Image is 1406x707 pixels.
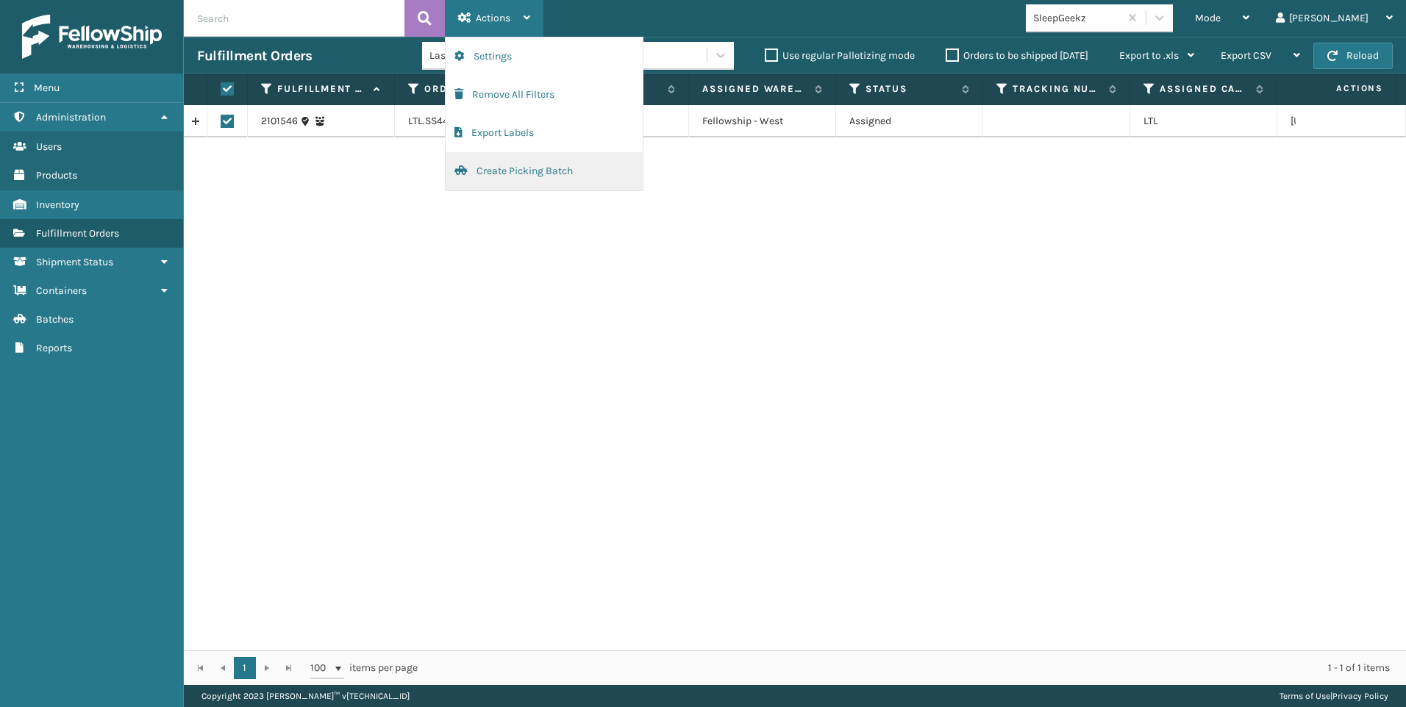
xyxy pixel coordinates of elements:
[36,169,77,182] span: Products
[261,114,298,129] a: 2101546
[1221,49,1271,62] span: Export CSV
[424,82,513,96] label: Order Number
[34,82,60,94] span: Menu
[438,661,1390,675] div: 1 - 1 of 1 items
[36,227,119,240] span: Fulfillment Orders
[1013,82,1102,96] label: Tracking Number
[1033,10,1121,26] div: SleepGeekz
[36,342,72,354] span: Reports
[446,37,643,76] button: Settings
[689,105,836,137] td: Fellowship - West
[702,82,807,96] label: Assigned Warehouse
[36,284,87,297] span: Containers
[36,198,79,211] span: Inventory
[476,12,510,24] span: Actions
[866,82,954,96] label: Status
[1119,49,1179,62] span: Export to .xls
[22,15,162,59] img: logo
[765,49,915,62] label: Use regular Palletizing mode
[1280,691,1330,701] a: Terms of Use
[446,114,643,152] button: Export Labels
[1313,43,1393,69] button: Reload
[946,49,1088,62] label: Orders to be shipped [DATE]
[446,76,643,114] button: Remove All Filters
[1160,82,1249,96] label: Assigned Carrier Service
[197,47,312,65] h3: Fulfillment Orders
[310,661,332,675] span: 100
[446,152,643,190] button: Create Picking Batch
[201,685,410,707] p: Copyright 2023 [PERSON_NAME]™ v [TECHNICAL_ID]
[310,657,418,679] span: items per page
[36,111,106,123] span: Administration
[1332,691,1388,701] a: Privacy Policy
[1280,685,1388,707] div: |
[1130,105,1277,137] td: LTL
[1290,76,1392,101] span: Actions
[277,82,366,96] label: Fulfillment Order Id
[36,140,62,153] span: Users
[1195,12,1221,24] span: Mode
[395,105,542,137] td: LTL.SS44979
[36,313,74,326] span: Batches
[36,256,113,268] span: Shipment Status
[429,48,543,63] div: Last 90 Days
[836,105,983,137] td: Assigned
[234,657,256,679] a: 1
